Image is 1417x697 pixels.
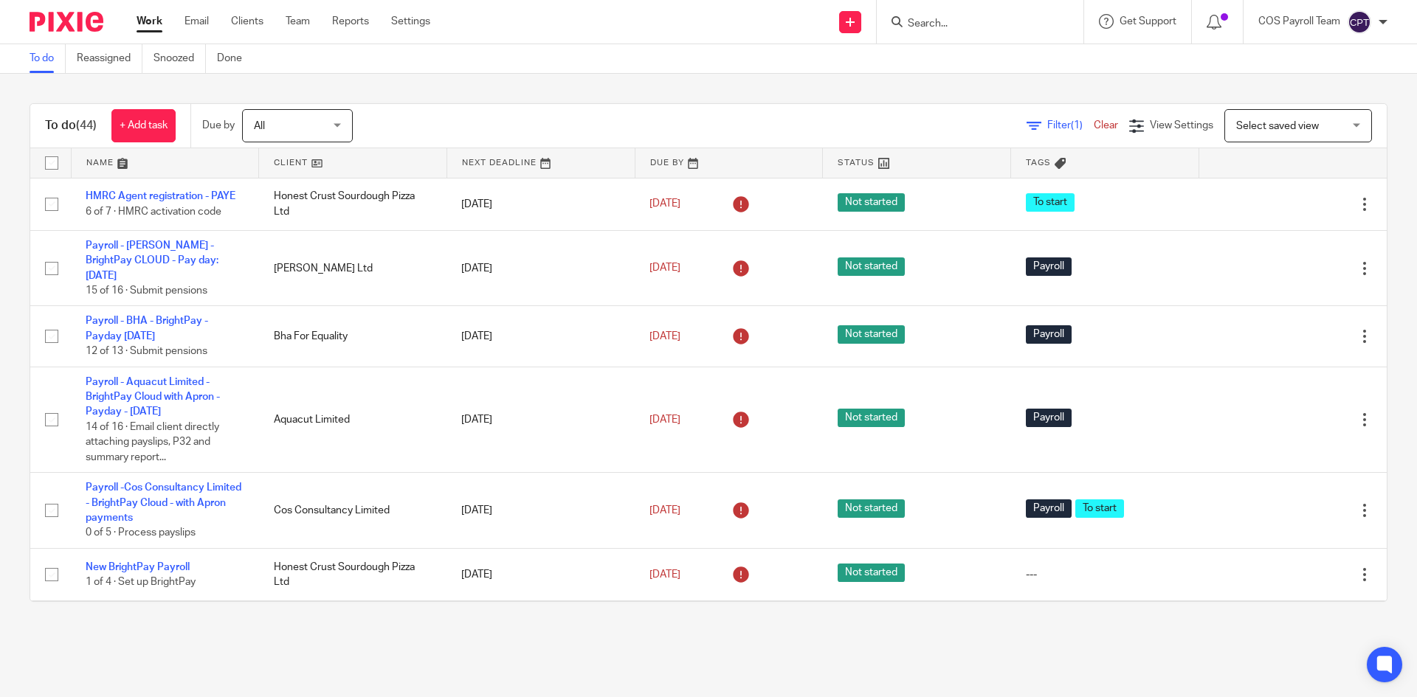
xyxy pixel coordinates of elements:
[217,44,253,73] a: Done
[76,119,97,131] span: (44)
[447,548,635,600] td: [DATE]
[1236,121,1319,131] span: Select saved view
[838,409,905,427] span: Not started
[447,473,635,549] td: [DATE]
[649,415,680,425] span: [DATE]
[86,528,196,538] span: 0 of 5 · Process payslips
[1026,193,1075,212] span: To start
[391,14,430,29] a: Settings
[86,316,208,341] a: Payroll - BHA - BrightPay - Payday [DATE]
[447,306,635,367] td: [DATE]
[649,331,680,341] span: [DATE]
[1026,257,1072,276] span: Payroll
[649,199,680,209] span: [DATE]
[86,191,235,201] a: HMRC Agent registration - PAYE
[86,346,207,356] span: 12 of 13 · Submit pensions
[259,230,447,306] td: [PERSON_NAME] Ltd
[86,377,220,417] a: Payroll - Aquacut Limited - BrightPay Cloud with Apron - Payday - [DATE]
[254,121,265,131] span: All
[286,14,310,29] a: Team
[838,499,905,518] span: Not started
[86,562,190,572] a: New BrightPay Payroll
[86,240,218,281] a: Payroll - [PERSON_NAME] - BrightPay CLOUD - Pay day: [DATE]
[447,367,635,473] td: [DATE]
[259,306,447,367] td: Bha For Equality
[1094,120,1118,131] a: Clear
[1026,159,1051,167] span: Tags
[1075,499,1124,518] span: To start
[259,601,447,677] td: St Paul's Peel Playgroup
[447,601,635,677] td: [DATE]
[86,422,219,462] span: 14 of 16 · Email client directly attaching payslips, P32 and summary report...
[259,548,447,600] td: Honest Crust Sourdough Pizza Ltd
[838,325,905,344] span: Not started
[259,367,447,473] td: Aquacut Limited
[30,12,103,32] img: Pixie
[332,14,369,29] a: Reports
[86,285,207,296] span: 15 of 16 · Submit pensions
[259,473,447,549] td: Cos Consultancy Limited
[1150,120,1213,131] span: View Settings
[838,193,905,212] span: Not started
[86,577,196,587] span: 1 of 4 · Set up BrightPay
[1071,120,1083,131] span: (1)
[111,109,176,142] a: + Add task
[231,14,263,29] a: Clients
[137,14,162,29] a: Work
[1047,120,1094,131] span: Filter
[838,257,905,276] span: Not started
[1258,14,1340,29] p: COS Payroll Team
[838,564,905,582] span: Not started
[154,44,206,73] a: Snoozed
[1026,499,1072,518] span: Payroll
[86,482,241,523] a: Payroll -Cos Consultancy Limited - BrightPay Cloud - with Apron payments
[1120,16,1176,27] span: Get Support
[45,118,97,133] h1: To do
[1026,409,1072,427] span: Payroll
[1026,567,1185,582] div: ---
[447,230,635,306] td: [DATE]
[906,18,1039,31] input: Search
[259,178,447,230] td: Honest Crust Sourdough Pizza Ltd
[185,14,209,29] a: Email
[202,118,235,133] p: Due by
[1026,325,1072,344] span: Payroll
[447,178,635,230] td: [DATE]
[77,44,142,73] a: Reassigned
[649,569,680,580] span: [DATE]
[30,44,66,73] a: To do
[649,263,680,273] span: [DATE]
[1348,10,1371,34] img: svg%3E
[649,505,680,516] span: [DATE]
[86,207,221,217] span: 6 of 7 · HMRC activation code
